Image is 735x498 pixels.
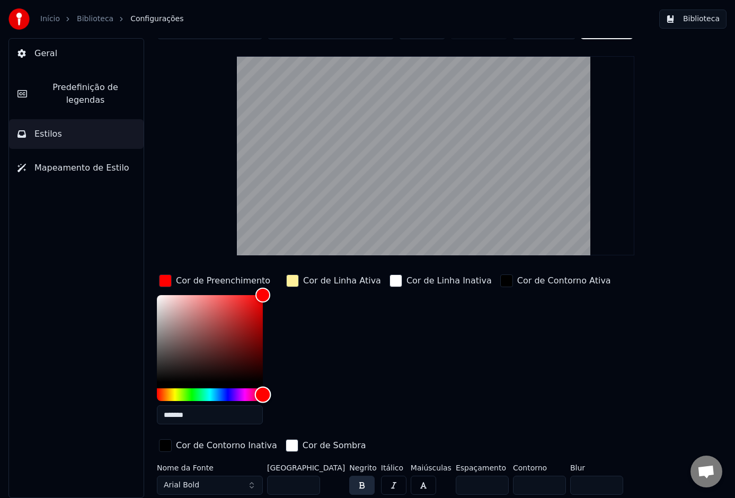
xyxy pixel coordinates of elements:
[34,128,62,140] span: Estilos
[284,272,383,289] button: Cor de Linha Ativa
[40,14,60,24] a: Início
[9,73,144,115] button: Predefinição de legendas
[349,464,377,472] label: Negrito
[498,272,613,289] button: Cor de Contorno Ativa
[8,8,30,30] img: youka
[570,464,623,472] label: Blur
[406,274,492,287] div: Cor de Linha Inativa
[9,39,144,68] button: Geral
[303,274,381,287] div: Cor de Linha Ativa
[411,464,451,472] label: Maiúsculas
[284,437,368,454] button: Cor de Sombra
[157,272,272,289] button: Cor de Preenchimento
[77,14,113,24] a: Biblioteca
[517,274,611,287] div: Cor de Contorno Ativa
[381,464,406,472] label: Itálico
[513,464,566,472] label: Contorno
[690,456,722,487] div: Bate-papo aberto
[176,439,277,452] div: Cor de Contorno Inativa
[9,153,144,183] button: Mapeamento de Estilo
[9,119,144,149] button: Estilos
[176,274,270,287] div: Cor de Preenchimento
[157,295,263,382] div: Color
[34,162,129,174] span: Mapeamento de Estilo
[40,14,183,24] nav: breadcrumb
[267,464,345,472] label: [GEOGRAPHIC_DATA]
[303,439,366,452] div: Cor de Sombra
[456,464,509,472] label: Espaçamento
[36,81,135,106] span: Predefinição de legendas
[157,437,279,454] button: Cor de Contorno Inativa
[164,480,199,491] span: Arial Bold
[130,14,183,24] span: Configurações
[659,10,727,29] button: Biblioteca
[157,388,263,401] div: Hue
[157,464,263,472] label: Nome da Fonte
[34,47,57,60] span: Geral
[387,272,494,289] button: Cor de Linha Inativa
